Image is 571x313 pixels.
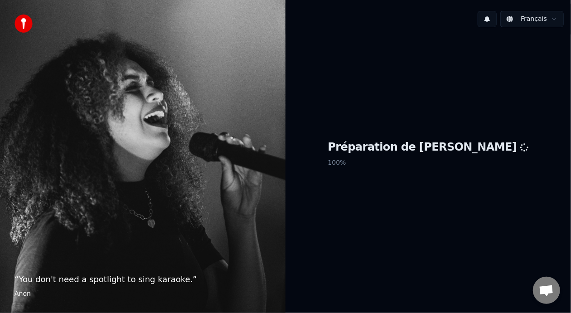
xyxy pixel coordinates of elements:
p: “ You don't need a spotlight to sing karaoke. ” [15,273,271,286]
img: youka [15,15,33,33]
div: Ouvrir le chat [533,277,560,304]
footer: Anon [15,289,271,298]
p: 100 % [328,155,529,171]
h1: Préparation de [PERSON_NAME] [328,140,529,155]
